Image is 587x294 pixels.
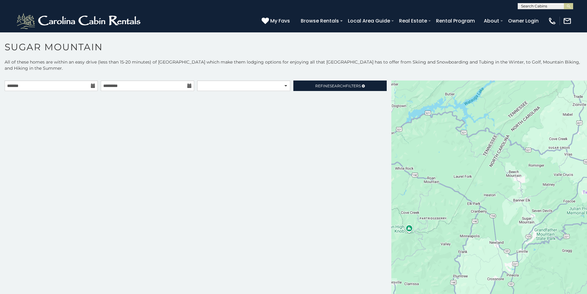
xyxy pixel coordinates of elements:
a: Rental Program [433,15,478,26]
img: mail-regular-white.png [563,17,572,25]
a: About [481,15,502,26]
a: RefineSearchFilters [293,81,386,91]
a: Browse Rentals [298,15,342,26]
a: My Favs [262,17,291,25]
span: Search [330,84,346,88]
span: My Favs [270,17,290,25]
a: Local Area Guide [345,15,393,26]
img: White-1-2.png [15,12,143,30]
img: phone-regular-white.png [548,17,556,25]
a: Owner Login [505,15,542,26]
span: Refine Filters [315,84,361,88]
a: Real Estate [396,15,430,26]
